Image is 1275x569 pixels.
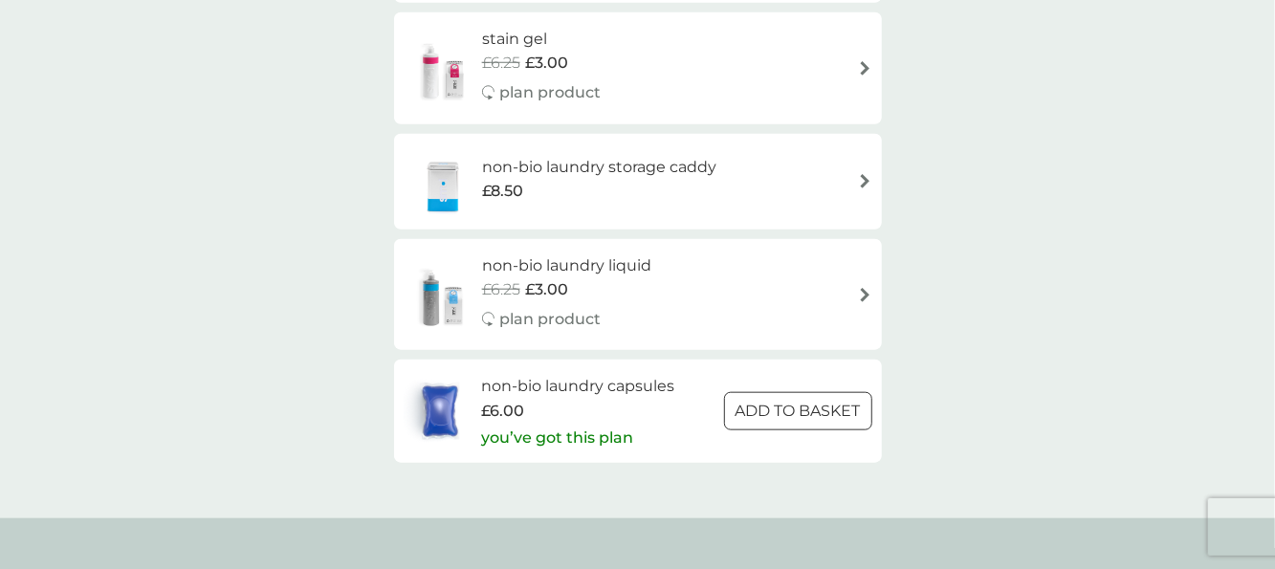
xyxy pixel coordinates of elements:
[404,378,476,445] img: non-bio laundry capsules
[404,148,482,215] img: non-bio laundry storage caddy
[482,179,523,204] span: £8.50
[482,277,520,302] span: £6.25
[481,426,633,450] p: you’ve got this plan
[499,80,601,105] p: plan product
[481,399,524,424] span: £6.00
[858,61,872,76] img: arrow right
[482,51,520,76] span: £6.25
[482,253,651,278] h6: non-bio laundry liquid
[724,392,872,430] button: ADD TO BASKET
[858,174,872,188] img: arrow right
[525,51,568,76] span: £3.00
[404,261,482,328] img: non-bio laundry liquid
[482,155,716,180] h6: non-bio laundry storage caddy
[481,374,674,399] h6: non-bio laundry capsules
[404,34,482,101] img: stain gel
[482,27,601,52] h6: stain gel
[499,307,601,332] p: plan product
[858,288,872,302] img: arrow right
[736,399,861,424] p: ADD TO BASKET
[525,277,568,302] span: £3.00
